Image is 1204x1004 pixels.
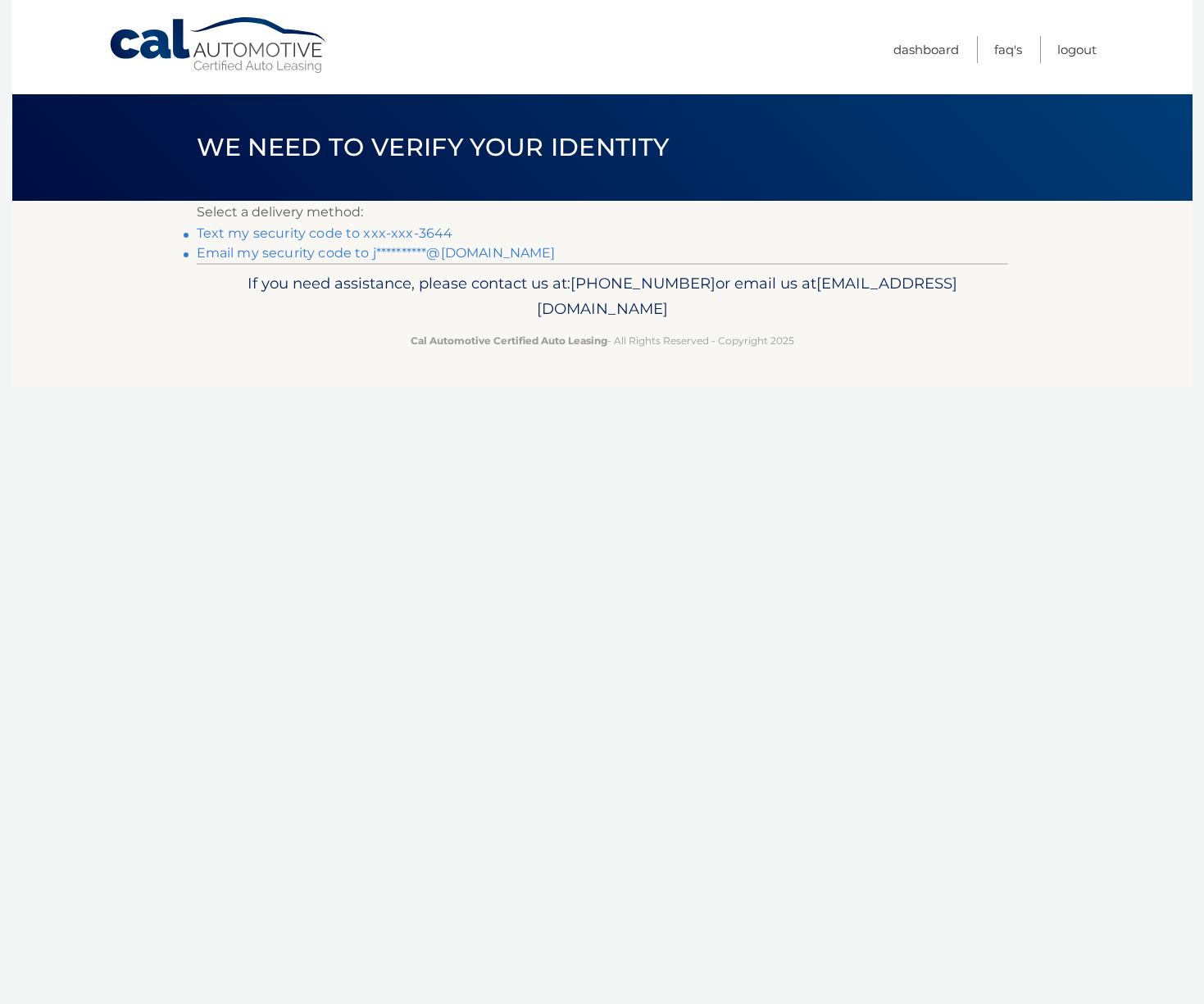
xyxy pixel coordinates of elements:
a: FAQ's [994,36,1022,63]
span: We need to verify your identity [197,132,670,162]
a: Dashboard [893,36,959,63]
a: Logout [1057,36,1097,63]
p: - All Rights Reserved - Copyright 2025 [207,332,997,349]
span: [PHONE_NUMBER] [570,274,716,293]
a: Text my security code to xxx-xxx-3644 [197,225,453,241]
strong: Cal Automotive Certified Auto Leasing [411,334,607,347]
a: Cal Automotive [108,16,329,75]
a: Email my security code to j**********@[DOMAIN_NAME] [197,245,556,261]
p: If you need assistance, please contact us at: or email us at [207,270,997,323]
p: Select a delivery method: [197,201,1008,224]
